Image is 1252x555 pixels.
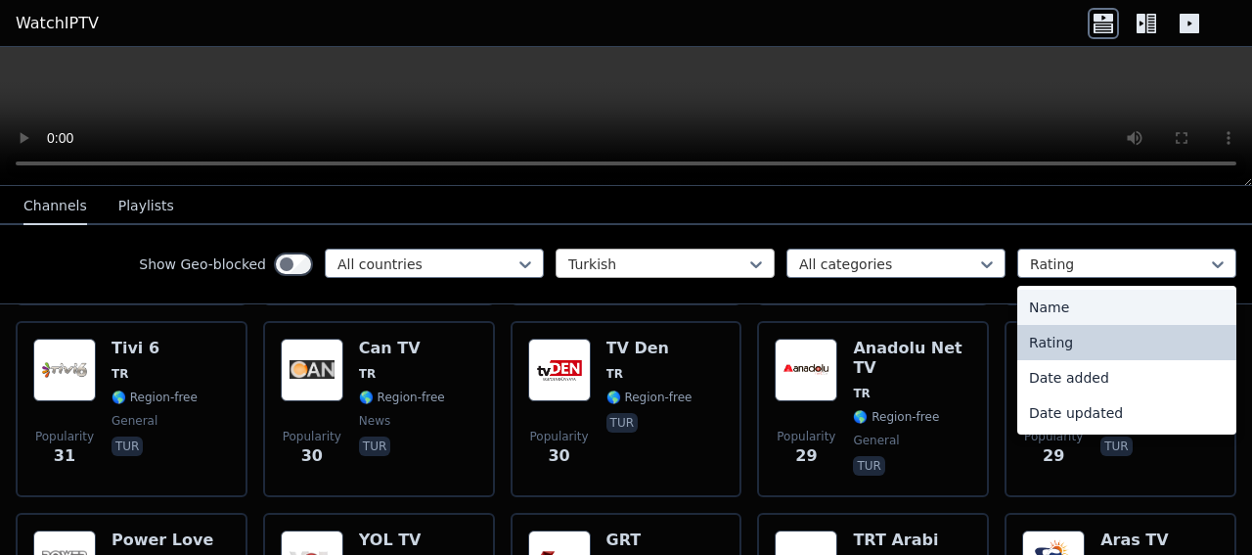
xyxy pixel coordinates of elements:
[1100,437,1132,456] p: tur
[606,531,693,550] h6: GRT
[1017,395,1236,431] div: Date updated
[606,366,623,382] span: TR
[775,339,837,401] img: Anadolu Net TV
[16,12,99,35] a: WatchIPTV
[853,456,884,476] p: tur
[1017,290,1236,325] div: Name
[33,339,96,401] img: Tivi 6
[359,390,445,405] span: 🌎 Region-free
[23,188,87,225] button: Channels
[530,429,589,444] span: Popularity
[853,339,971,378] h6: Anadolu Net TV
[795,444,817,468] span: 29
[853,433,899,448] span: general
[139,254,266,274] label: Show Geo-blocked
[606,413,638,433] p: tur
[1024,429,1083,444] span: Popularity
[359,531,445,550] h6: YOL TV
[853,531,939,550] h6: TRT Arabi
[118,188,174,225] button: Playlists
[301,444,323,468] span: 30
[112,531,213,550] h6: Power Love
[112,437,143,456] p: tur
[548,444,569,468] span: 30
[112,413,157,429] span: general
[283,429,341,444] span: Popularity
[853,386,870,401] span: TR
[359,413,390,429] span: news
[777,429,835,444] span: Popularity
[1100,531,1186,550] h6: Aras TV
[359,339,445,358] h6: Can TV
[528,339,591,401] img: TV Den
[112,339,198,358] h6: Tivi 6
[112,366,128,382] span: TR
[1017,360,1236,395] div: Date added
[1043,444,1064,468] span: 29
[35,429,94,444] span: Popularity
[54,444,75,468] span: 31
[112,390,198,405] span: 🌎 Region-free
[359,366,376,382] span: TR
[359,437,390,456] p: tur
[606,339,693,358] h6: TV Den
[281,339,343,401] img: Can TV
[853,409,939,425] span: 🌎 Region-free
[606,390,693,405] span: 🌎 Region-free
[1017,325,1236,360] div: Rating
